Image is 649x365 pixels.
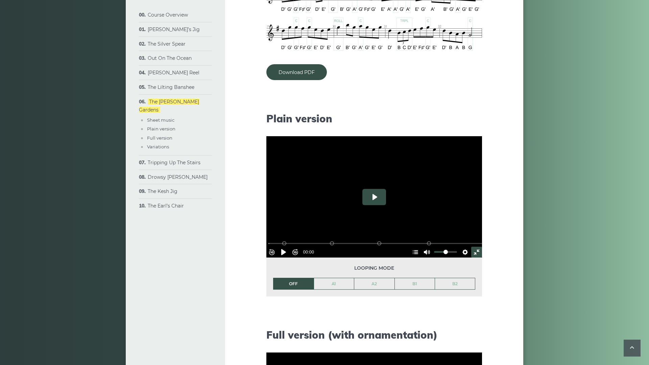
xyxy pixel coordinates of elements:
[266,329,482,341] h2: Full version (with ornamentation)
[266,113,482,125] h2: Plain version
[273,264,475,272] span: Looping mode
[148,188,177,194] a: The Kesh Jig
[435,278,475,290] a: B2
[148,84,194,90] a: The Lilting Banshee
[148,203,184,209] a: The Earl’s Chair
[148,12,188,18] a: Course Overview
[147,144,169,149] a: Variations
[147,135,172,141] a: Full version
[148,70,199,76] a: [PERSON_NAME] Reel
[395,278,435,290] a: B1
[148,41,186,47] a: The Silver Spear
[148,174,208,180] a: Drowsy [PERSON_NAME]
[314,278,354,290] a: A1
[266,64,327,80] a: Download PDF
[148,160,200,166] a: Tripping Up The Stairs
[148,26,200,32] a: [PERSON_NAME]’s Jig
[139,99,199,113] a: The [PERSON_NAME] Gardens
[354,278,394,290] a: A2
[147,126,175,131] a: Plain version
[147,117,174,123] a: Sheet music
[148,55,192,61] a: Out On The Ocean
